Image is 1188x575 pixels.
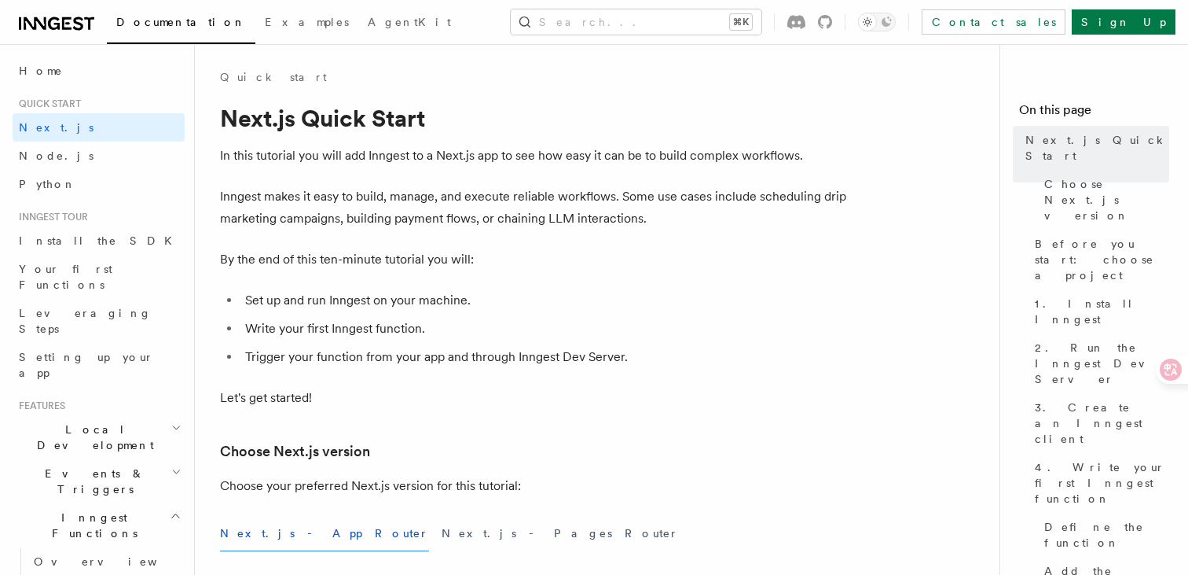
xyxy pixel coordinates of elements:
[13,211,88,223] span: Inngest tour
[1028,453,1169,513] a: 4. Write your first Inngest function
[265,16,349,28] span: Examples
[442,516,679,551] button: Next.js - Pages Router
[34,555,196,568] span: Overview
[13,170,185,198] a: Python
[1025,132,1169,164] span: Next.js Quick Start
[240,318,849,340] li: Write your first Inngest function.
[220,249,849,271] p: By the end of this ten-minute tutorial you will:
[220,387,849,409] p: Let's get started!
[358,5,460,42] a: AgentKit
[13,466,171,497] span: Events & Triggers
[1035,340,1169,387] span: 2. Run the Inngest Dev Server
[13,113,185,142] a: Next.js
[13,400,65,412] span: Features
[1035,296,1169,327] span: 1. Install Inngest
[13,510,170,541] span: Inngest Functions
[13,343,185,387] a: Setting up your app
[19,121,93,134] span: Next.js
[13,459,185,503] button: Events & Triggers
[107,5,255,44] a: Documentation
[13,422,171,453] span: Local Development
[19,178,76,190] span: Python
[19,149,93,162] span: Node.js
[220,104,849,132] h1: Next.js Quick Start
[220,440,370,463] a: Choose Next.js version
[19,307,152,335] span: Leveraging Steps
[1028,334,1169,393] a: 2. Run the Inngest Dev Server
[240,346,849,368] li: Trigger your function from your app and through Inngest Dev Server.
[19,63,63,79] span: Home
[922,9,1065,35] a: Contact sales
[1035,236,1169,283] span: Before you start: choose a project
[116,16,246,28] span: Documentation
[220,186,849,230] p: Inngest makes it easy to build, manage, and execute reliable workflows. Some use cases include sc...
[255,5,358,42] a: Examples
[1019,126,1169,170] a: Next.js Quick Start
[13,503,185,547] button: Inngest Functions
[13,255,185,299] a: Your first Functions
[1028,230,1169,289] a: Before you start: choose a project
[19,263,112,291] span: Your first Functions
[368,16,451,28] span: AgentKit
[13,299,185,343] a: Leveraging Steps
[1044,176,1169,223] span: Choose Next.js version
[13,98,81,110] span: Quick start
[1038,170,1169,230] a: Choose Next.js version
[1035,400,1169,447] span: 3. Create an Inngest client
[1028,289,1169,334] a: 1. Install Inngest
[1038,513,1169,557] a: Define the function
[240,289,849,311] li: Set up and run Inngest on your machine.
[13,57,185,85] a: Home
[1044,519,1169,551] span: Define the function
[220,69,327,85] a: Quick start
[13,227,185,255] a: Install the SDK
[13,142,185,170] a: Node.js
[1072,9,1175,35] a: Sign Up
[220,475,849,497] p: Choose your preferred Next.js version for this tutorial:
[13,415,185,459] button: Local Development
[1035,459,1169,507] span: 4. Write your first Inngest function
[220,145,849,167] p: In this tutorial you will add Inngest to a Next.js app to see how easy it can be to build complex...
[730,14,752,30] kbd: ⌘K
[19,351,154,379] span: Setting up your app
[511,9,761,35] button: Search...⌘K
[858,13,896,31] button: Toggle dark mode
[1028,393,1169,453] a: 3. Create an Inngest client
[1019,101,1169,126] h4: On this page
[19,234,181,247] span: Install the SDK
[220,516,429,551] button: Next.js - App Router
